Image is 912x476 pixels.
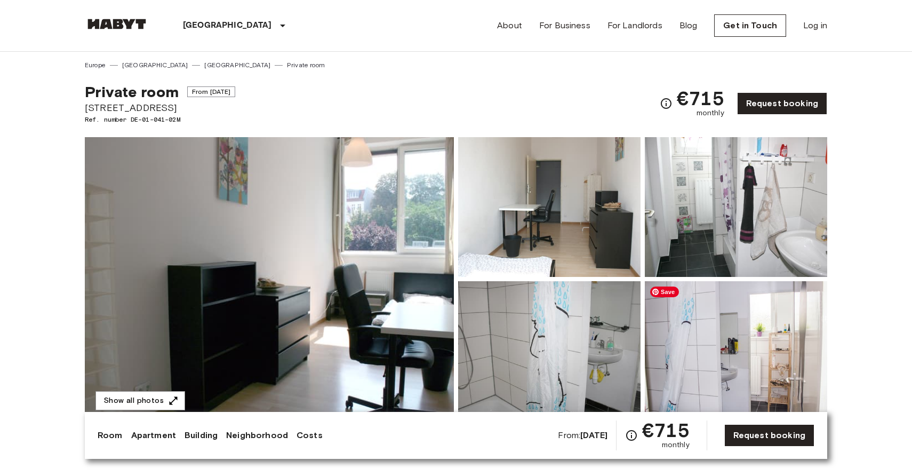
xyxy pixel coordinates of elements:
span: From [DATE] [187,86,236,97]
a: Apartment [131,429,176,442]
span: monthly [662,440,690,450]
a: [GEOGRAPHIC_DATA] [122,60,188,70]
a: Room [98,429,123,442]
span: €715 [642,421,690,440]
img: Picture of unit DE-01-041-02M [458,137,641,277]
a: Log in [803,19,827,32]
a: For Landlords [607,19,662,32]
a: Request booking [737,92,827,115]
img: Picture of unit DE-01-041-02M [645,281,827,421]
img: Picture of unit DE-01-041-02M [645,137,827,277]
span: €715 [677,89,724,108]
img: Marketing picture of unit DE-01-041-02M [85,137,454,421]
b: [DATE] [580,430,607,440]
span: Save [650,287,679,297]
img: Picture of unit DE-01-041-02M [458,281,641,421]
p: [GEOGRAPHIC_DATA] [183,19,272,32]
svg: Check cost overview for full price breakdown. Please note that discounts apply to new joiners onl... [660,97,673,110]
span: Private room [85,83,179,101]
a: Get in Touch [714,14,786,37]
a: Request booking [724,424,814,447]
a: For Business [539,19,590,32]
a: [GEOGRAPHIC_DATA] [204,60,270,70]
button: Show all photos [95,391,185,411]
a: Costs [297,429,323,442]
span: monthly [697,108,724,118]
img: Habyt [85,19,149,29]
a: About [497,19,522,32]
a: Building [185,429,218,442]
span: Ref. number DE-01-041-02M [85,115,235,124]
span: From: [558,430,607,441]
a: Private room [287,60,325,70]
svg: Check cost overview for full price breakdown. Please note that discounts apply to new joiners onl... [625,429,638,442]
a: Neighborhood [226,429,288,442]
a: Blog [679,19,698,32]
span: [STREET_ADDRESS] [85,101,235,115]
a: Europe [85,60,106,70]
